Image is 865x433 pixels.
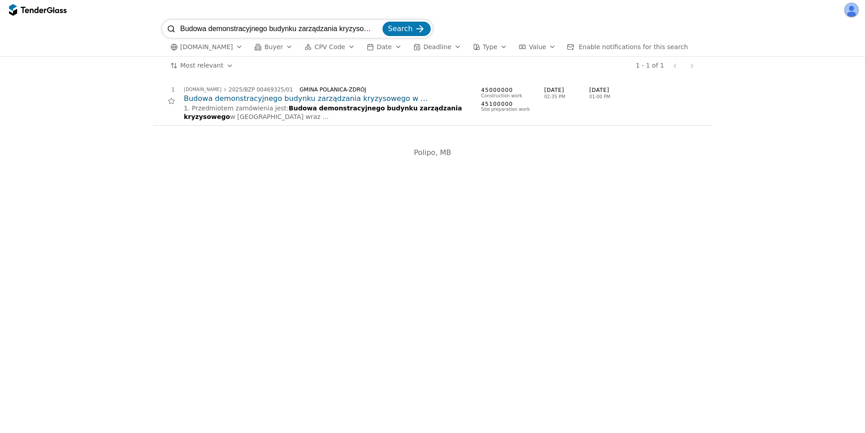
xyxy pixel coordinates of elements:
[564,41,691,53] button: Enable notifications for this search
[387,105,418,112] span: budynku
[153,87,175,93] div: 1
[363,41,405,53] button: Date
[184,113,230,120] span: kryzysowego
[300,87,465,93] div: GMINA POLANICA-ZDRÓJ
[184,105,289,112] span: 1. Przedmiotem zamówienia jest:
[410,41,465,53] button: Deadline
[483,43,497,50] span: Type
[251,41,296,53] button: Buyer
[180,43,233,51] span: [DOMAIN_NAME]
[184,87,222,92] div: [DOMAIN_NAME]
[481,93,535,99] div: Construction work
[414,148,451,157] span: Polipo, MB
[636,62,664,69] div: 1 - 1 of 1
[319,105,385,112] span: demonstracyjnego
[314,43,345,50] span: CPV Code
[167,41,246,53] button: [DOMAIN_NAME]
[184,113,329,129] span: w [GEOGRAPHIC_DATA] wraz z
[515,41,560,53] button: Value
[481,87,535,94] span: 45000000
[529,43,546,50] span: Value
[264,43,283,50] span: Buyer
[377,43,392,50] span: Date
[589,87,634,94] span: [DATE]
[544,94,589,100] span: 02:35 PM
[544,87,589,94] span: [DATE]
[229,87,293,92] div: 2025/BZP 00469325/01
[578,43,688,50] span: Enable notifications for this search
[481,100,535,108] span: 45100000
[420,105,462,112] span: zarządzania
[184,87,293,92] a: [DOMAIN_NAME]2025/BZP 00469325/01
[301,41,359,53] button: CPV Code
[423,43,451,50] span: Deadline
[184,94,472,104] a: Budowa demonstracyjnego budynku zarządzania kryzysowego w [GEOGRAPHIC_DATA] wraz z budową podziem...
[289,105,317,112] span: Budowa
[589,94,610,100] span: 01:00 PM
[469,41,511,53] button: Type
[180,20,381,38] input: Search tenders...
[388,24,413,33] span: Search
[481,107,535,112] div: Site preparation work
[382,22,431,36] button: Search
